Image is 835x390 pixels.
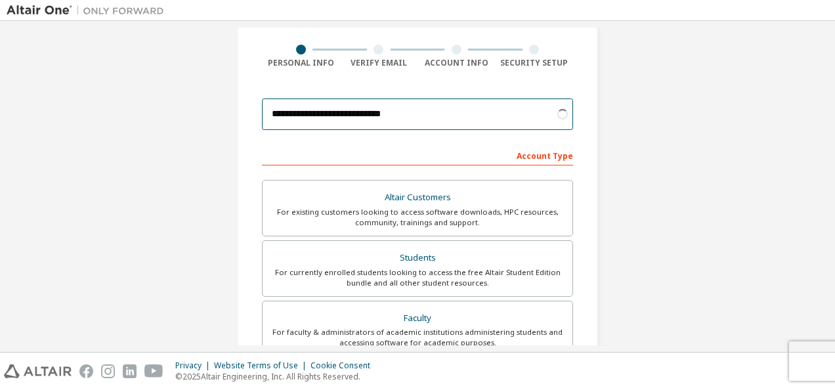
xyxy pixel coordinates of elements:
[175,371,378,382] p: © 2025 Altair Engineering, Inc. All Rights Reserved.
[310,360,378,371] div: Cookie Consent
[262,144,573,165] div: Account Type
[101,364,115,378] img: instagram.svg
[270,249,565,267] div: Students
[123,364,137,378] img: linkedin.svg
[340,58,418,68] div: Verify Email
[7,4,171,17] img: Altair One
[79,364,93,378] img: facebook.svg
[270,309,565,328] div: Faculty
[214,360,310,371] div: Website Terms of Use
[4,364,72,378] img: altair_logo.svg
[417,58,496,68] div: Account Info
[270,327,565,348] div: For faculty & administrators of academic institutions administering students and accessing softwa...
[270,267,565,288] div: For currently enrolled students looking to access the free Altair Student Edition bundle and all ...
[270,188,565,207] div: Altair Customers
[496,58,574,68] div: Security Setup
[144,364,163,378] img: youtube.svg
[270,207,565,228] div: For existing customers looking to access software downloads, HPC resources, community, trainings ...
[175,360,214,371] div: Privacy
[262,58,340,68] div: Personal Info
